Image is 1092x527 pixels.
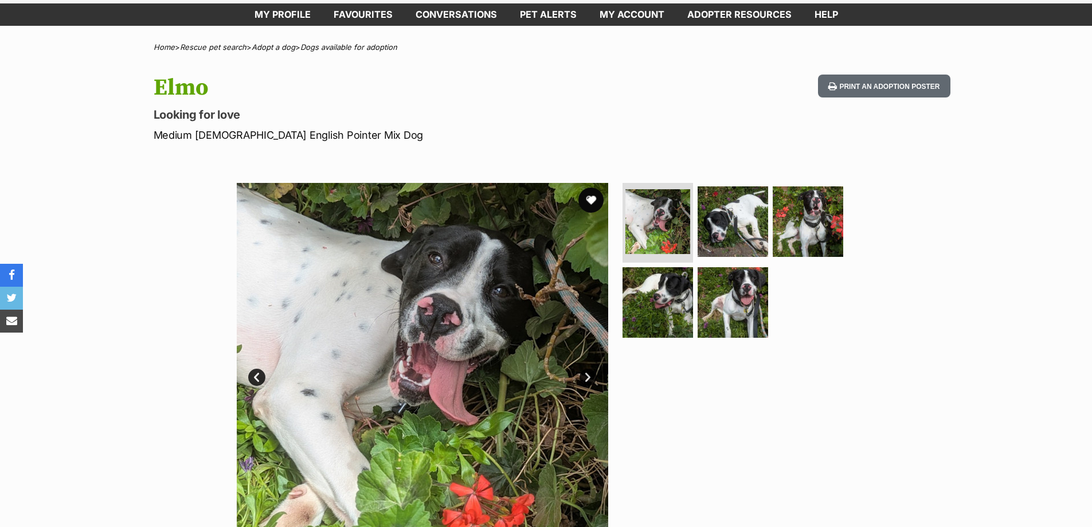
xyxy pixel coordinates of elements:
[508,3,588,26] a: Pet alerts
[623,267,693,338] img: Photo of Elmo
[698,267,768,338] img: Photo of Elmo
[322,3,404,26] a: Favourites
[588,3,676,26] a: My account
[580,369,597,386] a: Next
[154,75,639,101] h1: Elmo
[818,75,950,98] button: Print an adoption poster
[125,43,968,52] div: > > >
[803,3,850,26] a: Help
[154,127,639,143] p: Medium [DEMOGRAPHIC_DATA] English Pointer Mix Dog
[404,3,508,26] a: conversations
[180,42,246,52] a: Rescue pet search
[625,189,690,254] img: Photo of Elmo
[698,186,768,257] img: Photo of Elmo
[676,3,803,26] a: Adopter resources
[252,42,295,52] a: Adopt a dog
[300,42,397,52] a: Dogs available for adoption
[773,186,843,257] img: Photo of Elmo
[248,369,265,386] a: Prev
[154,42,175,52] a: Home
[578,188,604,213] button: favourite
[154,107,639,123] p: Looking for love
[243,3,322,26] a: My profile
